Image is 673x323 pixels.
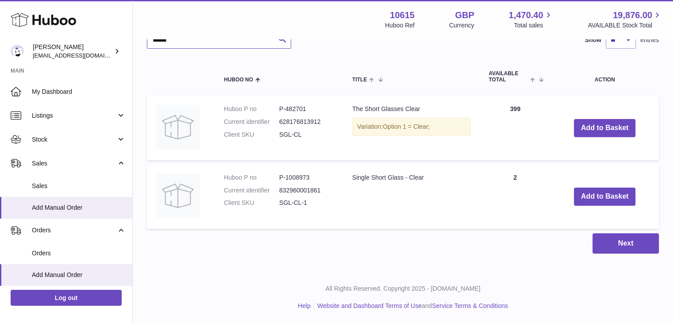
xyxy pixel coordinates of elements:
p: All Rights Reserved. Copyright 2025 - [DOMAIN_NAME] [140,285,666,293]
span: Stock [32,135,116,144]
dd: 628176813912 [279,118,335,126]
dd: 832960001861 [279,186,335,195]
span: Listings [32,112,116,120]
strong: GBP [455,9,474,21]
strong: 10615 [390,9,415,21]
span: AVAILABLE Stock Total [588,21,662,30]
dt: Huboo P no [224,105,279,113]
dd: SGL-CL-1 [279,199,335,207]
a: Website and Dashboard Terms of Use [317,302,422,309]
span: My Dashboard [32,88,126,96]
dt: Client SKU [224,199,279,207]
div: Currency [449,21,474,30]
div: Variation: [352,118,471,136]
td: The Short Glasses Clear [343,96,480,160]
img: The Short Glasses Clear [156,105,200,149]
span: 19,876.00 [613,9,652,21]
dt: Client SKU [224,131,279,139]
dd: SGL-CL [279,131,335,139]
span: AVAILABLE Total [488,71,528,82]
img: fulfillment@fable.com [11,45,24,58]
dt: Current identifier [224,186,279,195]
span: entries [640,36,659,44]
a: 19,876.00 AVAILABLE Stock Total [588,9,662,30]
dd: P-1008973 [279,173,335,182]
dd: P-482701 [279,105,335,113]
td: Single Short Glass - Clear [343,165,480,229]
li: and [314,302,508,310]
span: 1,470.40 [509,9,543,21]
div: [PERSON_NAME] [33,43,112,60]
dt: Huboo P no [224,173,279,182]
span: Title [352,77,367,83]
span: Orders [32,249,126,258]
span: Option 1 = Clear; [383,123,430,130]
a: Service Terms & Conditions [432,302,508,309]
span: Orders [32,226,116,235]
span: Add Manual Order [32,271,126,279]
a: Log out [11,290,122,306]
label: Show [585,36,601,44]
td: 399 [480,96,550,160]
a: Help [298,302,311,309]
span: Total sales [514,21,553,30]
button: Next [592,233,659,254]
span: Sales [32,182,126,190]
span: Sales [32,159,116,168]
div: Huboo Ref [385,21,415,30]
span: [EMAIL_ADDRESS][DOMAIN_NAME] [33,52,130,59]
span: Huboo no [224,77,253,83]
td: 2 [480,165,550,229]
img: Single Short Glass - Clear [156,173,200,218]
a: 1,470.40 Total sales [509,9,554,30]
button: Add to Basket [574,119,636,137]
button: Add to Basket [574,188,636,206]
span: Add Manual Order [32,204,126,212]
th: Action [550,62,659,91]
dt: Current identifier [224,118,279,126]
